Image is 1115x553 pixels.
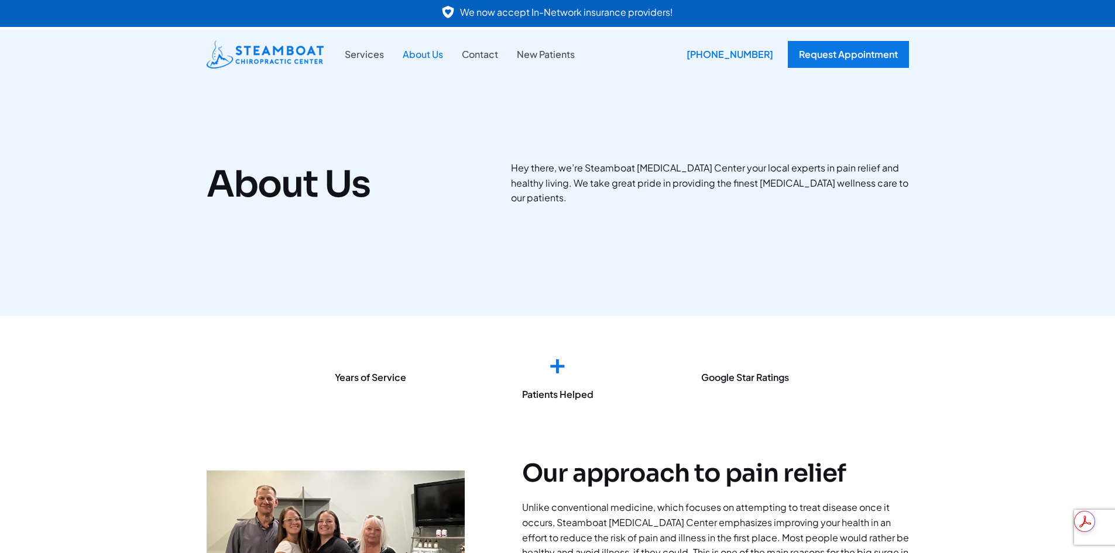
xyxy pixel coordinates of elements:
div: Patients Helped [470,388,646,400]
div: Years of Service [283,371,458,383]
h2: Our approach to pain relief [522,459,909,488]
a: Request Appointment [788,41,909,68]
p: Hey there, we’re Steamboat [MEDICAL_DATA] Center your local experts in pain relief and healthy li... [511,160,909,205]
div: [PHONE_NUMBER] [678,41,782,68]
div: Google Star Ratings [657,371,833,383]
h1: About Us [207,163,488,206]
a: [PHONE_NUMBER] [678,41,776,68]
a: Contact [452,47,507,62]
nav: Site Navigation [335,47,584,62]
a: New Patients [507,47,584,62]
span: + [548,344,567,380]
a: About Us [393,47,452,62]
img: Steamboat Chiropractic Center [207,40,324,68]
a: Services [335,47,393,62]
